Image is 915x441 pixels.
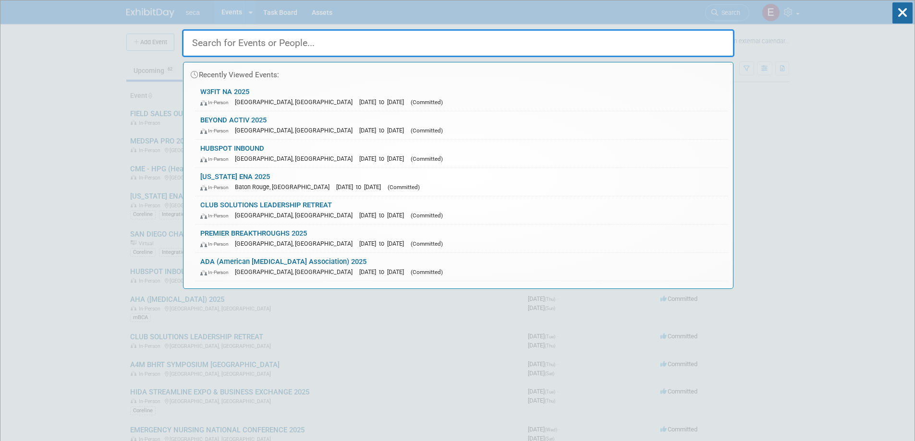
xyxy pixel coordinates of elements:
span: In-Person [200,99,233,106]
span: [GEOGRAPHIC_DATA], [GEOGRAPHIC_DATA] [235,155,357,162]
span: (Committed) [411,127,443,134]
span: (Committed) [411,212,443,219]
span: Baton Rouge, [GEOGRAPHIC_DATA] [235,183,334,191]
span: (Committed) [411,269,443,275]
span: (Committed) [411,99,443,106]
a: CLUB SOLUTIONS LEADERSHIP RETREAT In-Person [GEOGRAPHIC_DATA], [GEOGRAPHIC_DATA] [DATE] to [DATE]... [195,196,728,224]
span: (Committed) [411,240,443,247]
input: Search for Events or People... [182,29,734,57]
span: In-Person [200,184,233,191]
a: BEYOND ACTIV 2025 In-Person [GEOGRAPHIC_DATA], [GEOGRAPHIC_DATA] [DATE] to [DATE] (Committed) [195,111,728,139]
span: In-Person [200,156,233,162]
span: In-Person [200,269,233,275]
span: [GEOGRAPHIC_DATA], [GEOGRAPHIC_DATA] [235,240,357,247]
span: In-Person [200,128,233,134]
a: W3FIT NA 2025 In-Person [GEOGRAPHIC_DATA], [GEOGRAPHIC_DATA] [DATE] to [DATE] (Committed) [195,83,728,111]
span: [DATE] to [DATE] [359,240,409,247]
span: In-Person [200,241,233,247]
a: [US_STATE] ENA 2025 In-Person Baton Rouge, [GEOGRAPHIC_DATA] [DATE] to [DATE] (Committed) [195,168,728,196]
span: [DATE] to [DATE] [359,268,409,275]
span: [GEOGRAPHIC_DATA], [GEOGRAPHIC_DATA] [235,127,357,134]
span: [DATE] to [DATE] [359,98,409,106]
span: (Committed) [388,184,420,191]
a: PREMIER BREAKTHROUGHS 2025 In-Person [GEOGRAPHIC_DATA], [GEOGRAPHIC_DATA] [DATE] to [DATE] (Commi... [195,225,728,252]
a: ADA (American [MEDICAL_DATA] Association) 2025 In-Person [GEOGRAPHIC_DATA], [GEOGRAPHIC_DATA] [DA... [195,253,728,281]
span: [DATE] to [DATE] [359,155,409,162]
span: [DATE] to [DATE] [359,212,409,219]
span: [GEOGRAPHIC_DATA], [GEOGRAPHIC_DATA] [235,212,357,219]
span: (Committed) [411,155,443,162]
div: Recently Viewed Events: [188,62,728,83]
span: In-Person [200,213,233,219]
span: [DATE] to [DATE] [336,183,386,191]
span: [GEOGRAPHIC_DATA], [GEOGRAPHIC_DATA] [235,98,357,106]
span: [GEOGRAPHIC_DATA], [GEOGRAPHIC_DATA] [235,268,357,275]
span: [DATE] to [DATE] [359,127,409,134]
a: HUBSPOT INBOUND In-Person [GEOGRAPHIC_DATA], [GEOGRAPHIC_DATA] [DATE] to [DATE] (Committed) [195,140,728,167]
